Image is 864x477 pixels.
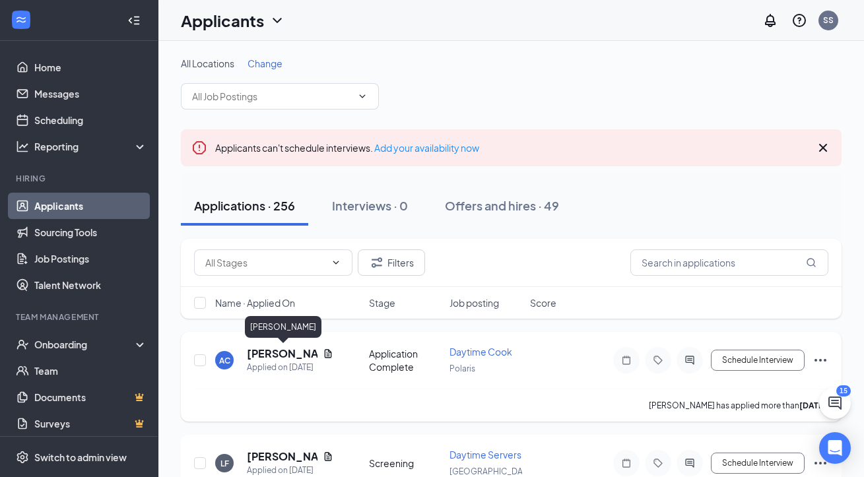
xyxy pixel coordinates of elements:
[34,219,147,245] a: Sourcing Tools
[331,257,341,268] svg: ChevronDown
[618,458,634,468] svg: Note
[34,358,147,384] a: Team
[16,311,145,323] div: Team Management
[711,453,805,474] button: Schedule Interview
[34,384,147,410] a: DocumentsCrown
[449,466,533,476] span: [GEOGRAPHIC_DATA]
[34,410,147,437] a: SurveysCrown
[34,338,136,351] div: Onboarding
[34,193,147,219] a: Applicants
[650,355,666,366] svg: Tag
[618,355,634,366] svg: Note
[650,458,666,468] svg: Tag
[823,15,834,26] div: SS
[34,54,147,80] a: Home
[245,316,321,338] div: [PERSON_NAME]
[16,140,29,153] svg: Analysis
[530,296,556,309] span: Score
[34,272,147,298] a: Talent Network
[192,89,352,104] input: All Job Postings
[449,364,475,373] span: Polaris
[181,57,234,69] span: All Locations
[682,355,698,366] svg: ActiveChat
[219,355,230,366] div: AC
[449,346,512,358] span: Daytime Cook
[15,13,28,26] svg: WorkstreamLogo
[682,458,698,468] svg: ActiveChat
[34,245,147,272] a: Job Postings
[220,458,229,469] div: LF
[836,385,851,397] div: 15
[369,457,442,470] div: Screening
[799,400,826,410] b: [DATE]
[34,140,148,153] div: Reporting
[374,142,479,154] a: Add your availability now
[34,80,147,107] a: Messages
[806,257,816,268] svg: MagnifyingGlass
[791,13,807,28] svg: QuestionInfo
[819,432,851,464] div: Open Intercom Messenger
[369,255,385,270] svg: Filter
[358,249,425,276] button: Filter Filters
[205,255,325,270] input: All Stages
[34,107,147,133] a: Scheduling
[815,140,831,156] svg: Cross
[16,338,29,351] svg: UserCheck
[813,352,828,368] svg: Ellipses
[16,173,145,184] div: Hiring
[445,197,559,214] div: Offers and hires · 49
[269,13,285,28] svg: ChevronDown
[247,449,317,464] h5: [PERSON_NAME]
[630,249,828,276] input: Search in applications
[323,451,333,462] svg: Document
[357,91,368,102] svg: ChevronDown
[711,350,805,371] button: Schedule Interview
[16,451,29,464] svg: Settings
[215,142,479,154] span: Applicants can't schedule interviews.
[449,449,521,461] span: Daytime Servers
[248,57,282,69] span: Change
[819,387,851,419] button: ChatActive
[181,9,264,32] h1: Applicants
[762,13,778,28] svg: Notifications
[369,347,442,373] div: Application Complete
[649,400,828,411] p: [PERSON_NAME] has applied more than .
[449,296,499,309] span: Job posting
[369,296,395,309] span: Stage
[827,395,843,411] svg: ChatActive
[194,197,295,214] div: Applications · 256
[247,361,333,374] div: Applied on [DATE]
[813,455,828,471] svg: Ellipses
[332,197,408,214] div: Interviews · 0
[34,451,127,464] div: Switch to admin view
[191,140,207,156] svg: Error
[247,346,317,361] h5: [PERSON_NAME]
[215,296,295,309] span: Name · Applied On
[247,464,333,477] div: Applied on [DATE]
[127,14,141,27] svg: Collapse
[323,348,333,359] svg: Document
